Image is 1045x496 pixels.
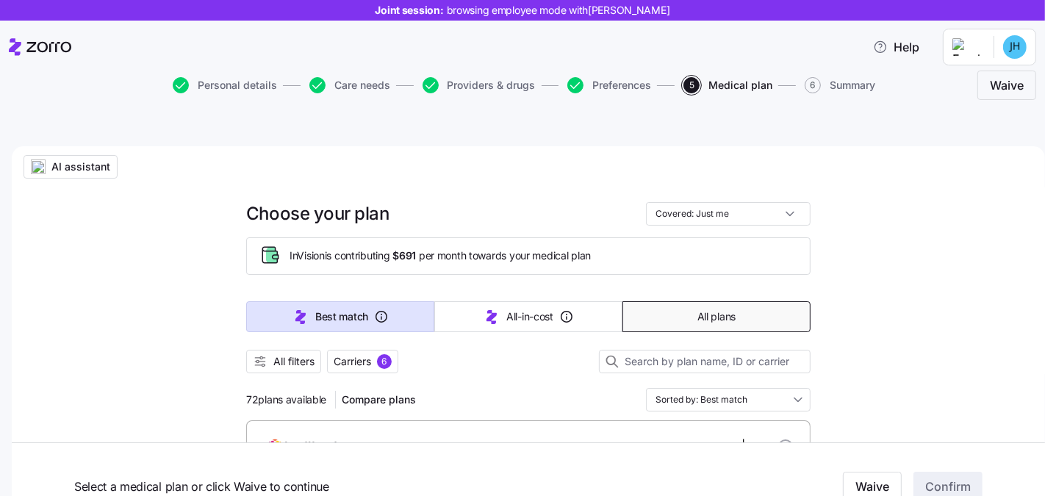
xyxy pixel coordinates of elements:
[372,439,520,454] span: Bronze 60 HDHP Ambetter PPO
[683,77,772,93] button: 5Medical plan
[376,3,670,18] span: Joint session:
[24,155,118,179] button: AI assistant
[377,354,392,369] div: 6
[342,392,416,407] span: Compare plans
[246,350,321,373] button: All filters
[599,350,811,373] input: Search by plan name, ID or carrier
[564,77,651,93] a: Preferences
[447,3,670,18] span: browsing employee mode with [PERSON_NAME]
[392,248,416,263] span: $691
[290,248,591,263] span: InVision is contributing per month towards your medical plan
[334,80,390,90] span: Care needs
[830,80,875,90] span: Summary
[31,159,46,174] img: ai-icon.png
[952,38,982,56] img: Employer logo
[315,309,368,324] span: Best match
[650,439,736,454] span: Expanded Bronze
[246,392,326,407] span: 72 plans available
[448,80,536,90] span: Providers & drugs
[1003,35,1027,59] img: 2950881c2106a2e22939d11cadaf3244
[805,77,875,93] button: 6Summary
[306,77,390,93] a: Care needs
[680,77,772,93] a: 5Medical plan
[273,354,315,369] span: All filters
[51,159,110,174] span: AI assistant
[246,202,389,225] h1: Choose your plan
[861,32,931,62] button: Help
[683,77,700,93] span: 5
[327,350,398,373] button: Carriers6
[423,77,536,93] button: Providers & drugs
[855,478,889,495] span: Waive
[506,309,553,324] span: All-in-cost
[805,77,821,93] span: 6
[925,478,971,495] span: Confirm
[751,439,772,454] span: PPO
[258,429,348,464] img: Health Net
[635,437,772,456] div: |
[198,80,277,90] span: Personal details
[646,388,811,411] input: Order by dropdown
[697,309,736,324] span: All plans
[592,80,651,90] span: Preferences
[170,77,277,93] a: Personal details
[336,388,422,411] button: Compare plans
[708,80,772,90] span: Medical plan
[990,76,1024,94] span: Waive
[420,77,536,93] a: Providers & drugs
[567,77,651,93] button: Preferences
[977,71,1036,100] button: Waive
[173,77,277,93] button: Personal details
[334,354,371,369] span: Carriers
[74,478,676,496] span: Select a medical plan or click Waive to continue
[309,77,390,93] button: Care needs
[873,38,919,56] span: Help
